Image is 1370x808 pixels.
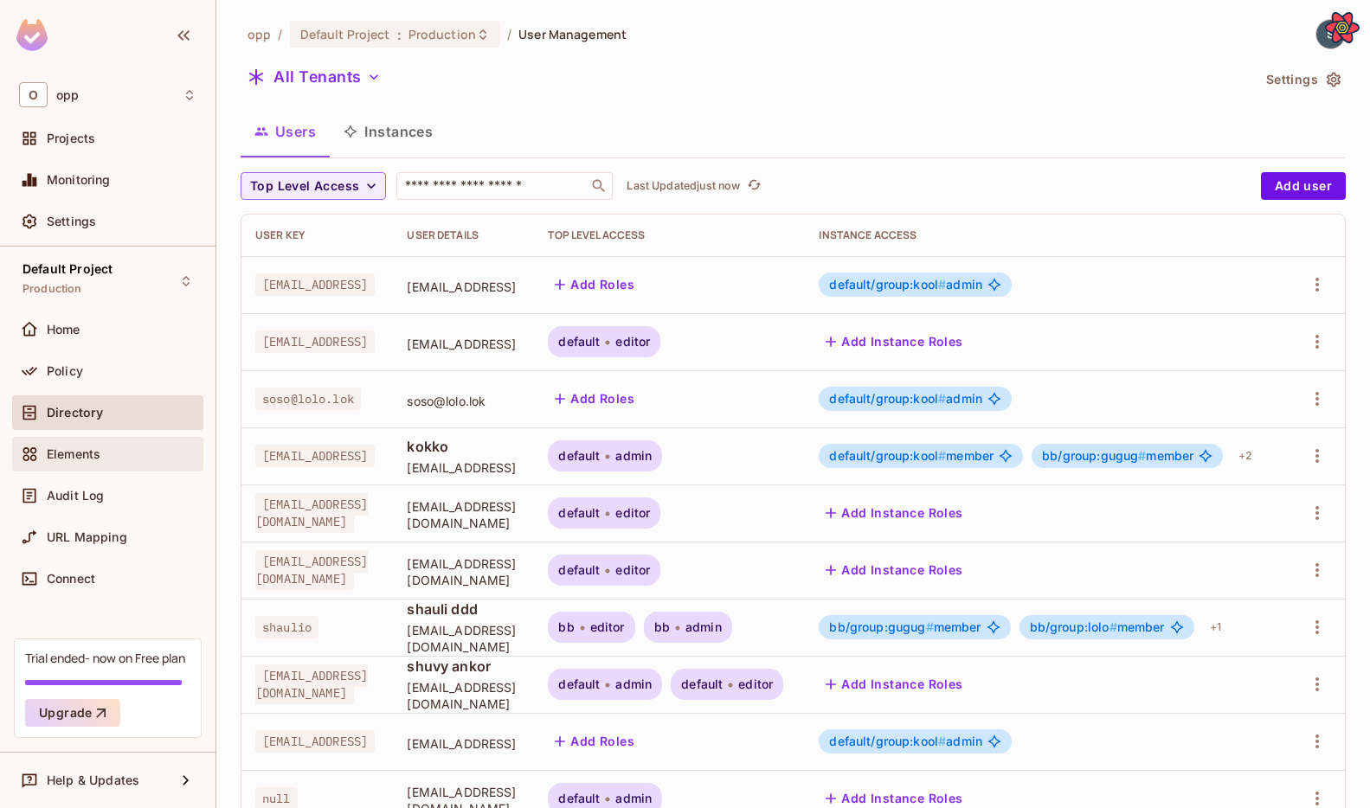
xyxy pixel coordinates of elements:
span: Directory [47,406,103,420]
span: [EMAIL_ADDRESS] [407,336,520,352]
button: Add user [1261,172,1346,200]
span: admin [615,792,652,805]
span: default [558,677,600,691]
span: kokko [407,437,520,456]
span: [EMAIL_ADDRESS] [407,735,520,752]
button: refresh [743,176,764,196]
button: Users [241,110,330,153]
span: default [558,506,600,520]
span: URL Mapping [47,530,127,544]
span: editor [615,506,650,520]
span: default [558,563,600,577]
span: Monitoring [47,173,111,187]
span: editor [615,335,650,349]
span: User Management [518,26,627,42]
div: + 1 [1203,613,1228,641]
span: default [558,335,600,349]
span: admin [829,278,982,292]
span: [EMAIL_ADDRESS] [407,459,520,476]
span: Production [408,26,476,42]
div: Trial ended- now on Free plan [25,650,185,666]
span: [EMAIL_ADDRESS][DOMAIN_NAME] [255,550,368,590]
span: [EMAIL_ADDRESS] [407,279,520,295]
span: # [938,448,946,463]
span: member [829,620,981,634]
div: Top Level Access [548,228,791,242]
span: Elements [47,447,100,461]
span: # [1110,619,1117,634]
span: shaulio [255,616,318,638]
div: User Details [407,228,520,242]
span: # [926,619,934,634]
div: Instance Access [819,228,1274,242]
button: Add Instance Roles [819,499,969,527]
li: / [507,26,511,42]
span: default [681,677,723,691]
span: Default Project [23,262,113,276]
button: Add Instance Roles [819,556,969,584]
div: + 2 [1232,442,1259,470]
p: Last Updated just now [627,179,740,193]
span: admin [615,449,652,463]
span: Settings [47,215,96,228]
span: admin [829,392,982,406]
div: User Key [255,228,379,242]
span: O [19,82,48,107]
span: Audit Log [47,489,104,503]
span: [EMAIL_ADDRESS][DOMAIN_NAME] [255,664,368,704]
button: Upgrade [25,699,120,727]
button: Open React Query Devtools [1325,10,1360,45]
span: Production [23,282,82,296]
span: Top Level Access [250,176,359,197]
span: default/group:kool [829,734,946,748]
span: soso@lolo.lok [255,388,361,410]
button: Top Level Access [241,172,386,200]
span: default [558,449,600,463]
span: admin [615,677,652,691]
span: # [1138,448,1146,463]
span: # [938,391,946,406]
span: [EMAIL_ADDRESS][DOMAIN_NAME] [407,622,520,655]
span: [EMAIL_ADDRESS] [255,445,375,467]
span: [EMAIL_ADDRESS][DOMAIN_NAME] [407,498,520,531]
span: bb/group:lolo [1030,619,1117,634]
button: Add Roles [548,271,641,298]
span: bb/group:gugug [829,619,933,634]
span: Home [47,323,80,337]
li: / [278,26,282,42]
span: shauli ddd [407,600,520,619]
span: member [1042,449,1193,463]
span: Default Project [300,26,390,42]
span: [EMAIL_ADDRESS][DOMAIN_NAME] [407,555,520,588]
span: [EMAIL_ADDRESS][DOMAIN_NAME] [407,679,520,712]
span: Policy [47,364,83,378]
button: Add Instance Roles [819,670,969,698]
span: # [938,734,946,748]
span: [EMAIL_ADDRESS] [255,330,375,353]
span: refresh [747,177,762,195]
span: default/group:kool [829,391,946,406]
span: # [938,277,946,292]
button: Settings [1259,66,1346,93]
span: bb [558,620,574,634]
span: shuvy ankor [407,657,520,676]
img: SReyMgAAAABJRU5ErkJggg== [16,19,48,51]
span: editor [590,620,625,634]
span: editor [738,677,773,691]
span: editor [615,563,650,577]
button: Instances [330,110,447,153]
span: Projects [47,131,95,145]
button: Add Instance Roles [819,328,969,356]
button: All Tenants [241,63,388,91]
span: admin [685,620,722,634]
span: soso@lolo.lok [407,393,520,409]
span: bb/group:gugug [1042,448,1146,463]
span: [EMAIL_ADDRESS] [255,730,375,753]
span: admin [829,734,982,748]
span: member [1030,620,1165,634]
span: member [829,449,994,463]
span: bb [654,620,670,634]
span: Workspace: opp [56,88,79,102]
span: the active workspace [248,26,271,42]
span: default/group:kool [829,448,946,463]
